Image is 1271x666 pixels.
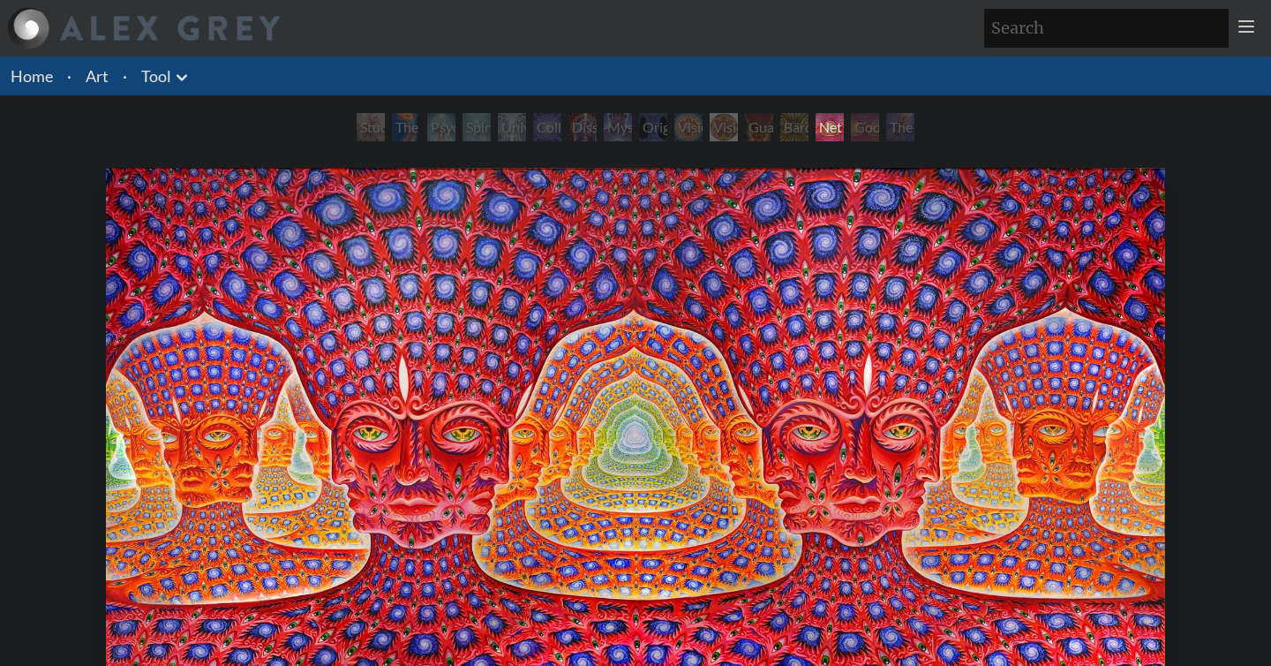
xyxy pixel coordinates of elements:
div: Vision Crystal Tondo [710,113,738,141]
div: Vision Crystal [674,113,703,141]
div: Godself [851,113,879,141]
div: Spiritual Energy System [463,113,491,141]
div: Original Face [639,113,667,141]
div: The Torch [392,113,420,141]
div: Net of Being [816,113,844,141]
div: Universal Mind Lattice [498,113,526,141]
a: Art [86,64,109,88]
div: Dissectional Art for Tool's Lateralus CD [568,113,597,141]
input: Search [984,9,1229,48]
div: Psychic Energy System [427,113,455,141]
div: Mystic Eye [604,113,632,141]
a: Tool [141,64,171,88]
div: Study for the Great Turn [357,113,385,141]
div: Guardian of Infinite Vision [745,113,773,141]
a: Home [11,66,53,86]
div: The Great Turn [886,113,914,141]
div: Collective Vision [533,113,561,141]
li: · [60,57,79,95]
div: Bardo Being [780,113,808,141]
li: · [116,57,134,95]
